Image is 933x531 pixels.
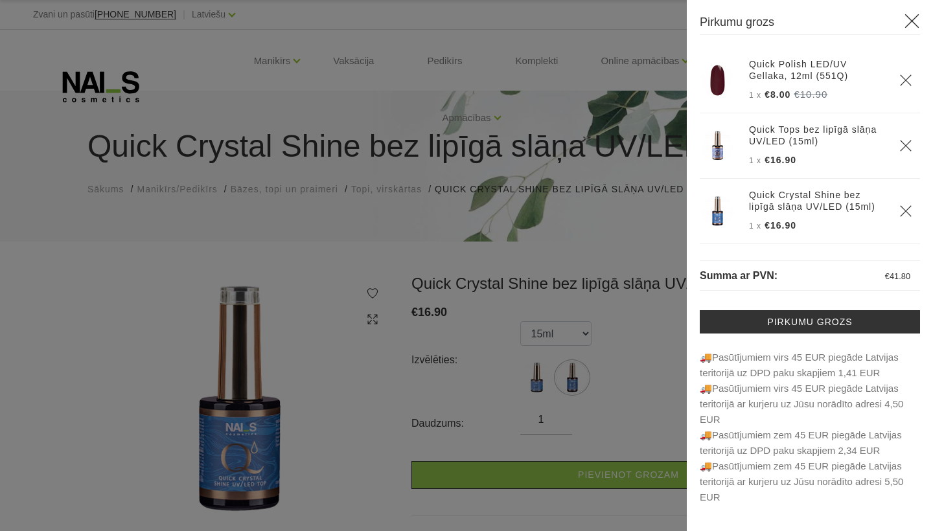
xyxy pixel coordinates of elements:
h3: Pirkumu grozs [700,13,920,35]
span: € [885,271,890,281]
a: Quick Crystal Shine bez lipīgā slāņa UV/LED (15ml) [749,189,884,212]
span: 41.80 [890,271,910,281]
span: €16.90 [765,220,796,231]
s: €10.90 [794,89,827,100]
span: 1 x [749,156,761,165]
span: 1 x [749,221,761,231]
a: Delete [899,205,912,218]
a: Quick Tops bez lipīgā slāņa UV/LED (15ml) [749,124,884,147]
span: 1 x [749,91,761,100]
a: Quick Polish LED/UV Gellaka, 12ml (551Q) [749,58,884,82]
a: Delete [899,139,912,152]
a: Delete [899,74,912,87]
p: 🚚Pasūtījumiem virs 45 EUR piegāde Latvijas teritorijā uz DPD paku skapjiem 1,41 EUR 🚚Pasūtī... [700,350,920,505]
span: Summa ar PVN: [700,270,777,281]
span: €8.00 [765,89,790,100]
span: €16.90 [765,155,796,165]
a: Pirkumu grozs [700,310,920,333]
